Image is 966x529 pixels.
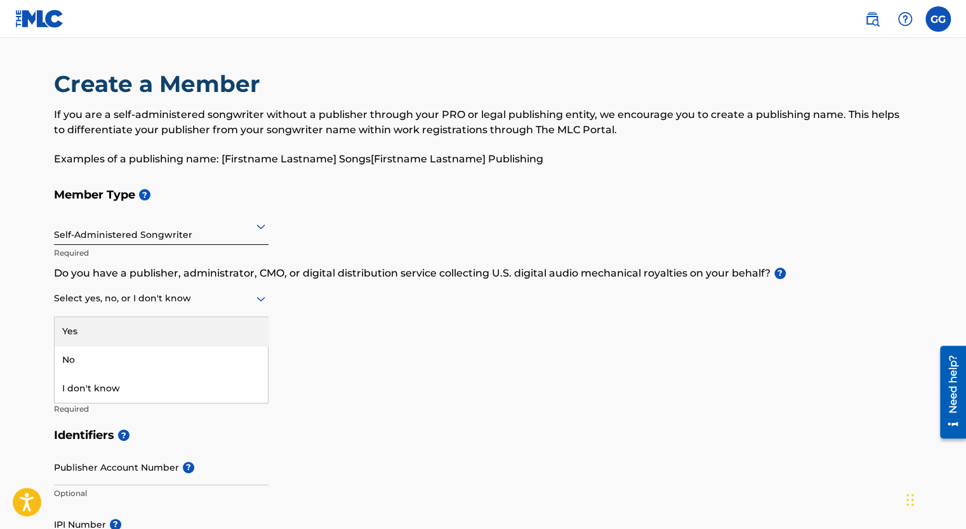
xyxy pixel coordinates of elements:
[55,317,268,346] div: Yes
[54,338,912,365] h5: Member Name
[864,11,880,27] img: search
[139,189,150,200] span: ?
[54,422,912,449] h5: Identifiers
[925,6,951,32] div: User Menu
[897,11,913,27] img: help
[54,70,267,98] h2: Create a Member
[892,6,918,32] div: Help
[15,10,64,28] img: MLC Logo
[54,152,912,167] p: Examples of a publishing name: [Firstname Lastname] Songs[Firstname Lastname] Publishing
[906,481,914,519] div: Drag
[55,374,268,403] div: I don't know
[54,403,268,415] p: Required
[118,429,129,441] span: ?
[774,268,786,279] span: ?
[54,211,268,242] div: Self-Administered Songwriter
[183,462,194,473] span: ?
[55,346,268,374] div: No
[54,107,912,138] p: If you are a self-administered songwriter without a publisher through your PRO or legal publishin...
[54,247,268,259] p: Required
[930,341,966,443] iframe: Resource Center
[54,488,268,499] p: Optional
[903,468,966,529] iframe: Chat Widget
[54,181,912,209] h5: Member Type
[54,266,912,281] p: Do you have a publisher, administrator, CMO, or digital distribution service collecting U.S. digi...
[859,6,885,32] a: Public Search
